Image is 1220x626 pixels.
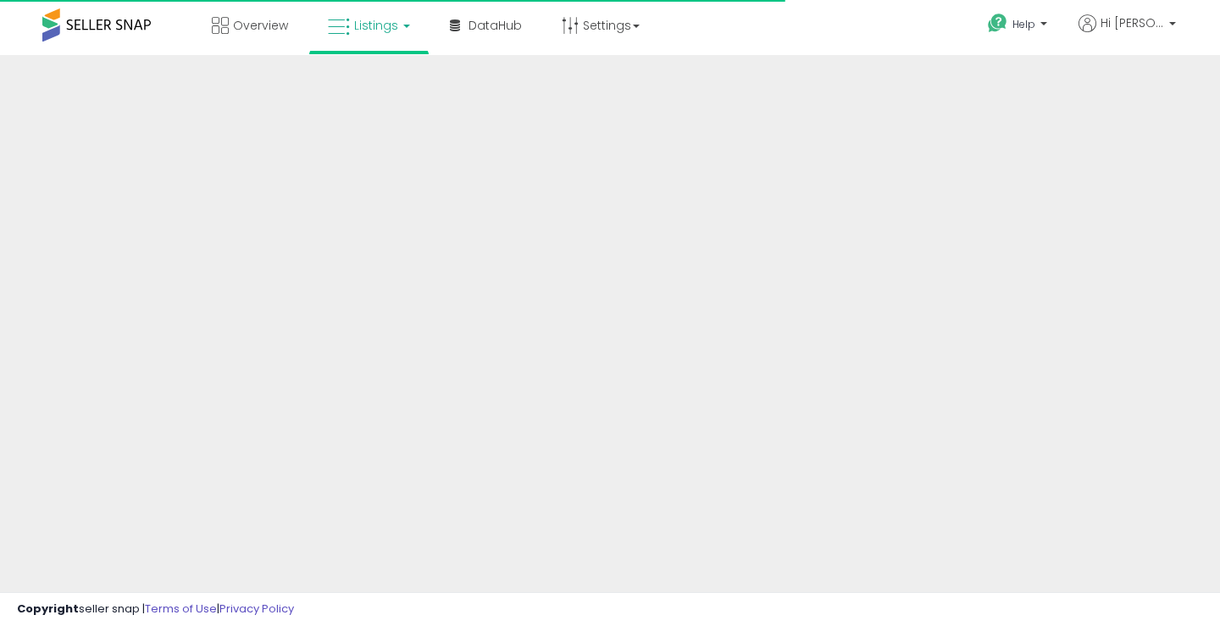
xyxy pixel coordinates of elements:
i: Get Help [987,13,1008,34]
span: Help [1012,17,1035,31]
span: Listings [354,17,398,34]
span: Hi [PERSON_NAME] [1101,14,1164,31]
span: DataHub [469,17,522,34]
a: Hi [PERSON_NAME] [1079,14,1176,53]
span: Overview [233,17,288,34]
